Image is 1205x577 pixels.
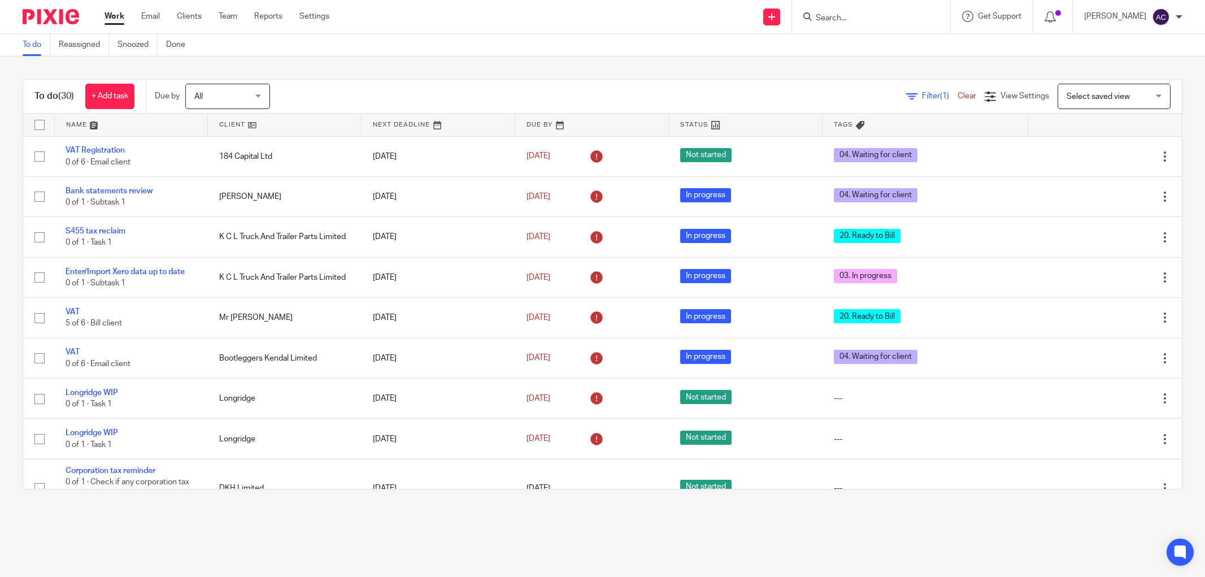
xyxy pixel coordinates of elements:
span: 20. Ready to Bill [834,229,901,243]
a: Reassigned [59,34,109,56]
td: Mr [PERSON_NAME] [208,298,362,338]
td: [DATE] [362,217,515,257]
span: Not started [680,480,732,494]
span: In progress [680,350,731,364]
span: [DATE] [527,394,550,402]
a: Reports [254,11,282,22]
a: Clients [177,11,202,22]
td: K C L Truck And Trailer Parts Limited [208,217,362,257]
span: Filter [922,92,958,100]
span: [DATE] [527,233,550,241]
span: 5 of 6 · Bill client [66,320,122,328]
a: VAT [66,348,80,356]
span: 0 of 1 · Subtask 1 [66,198,125,206]
span: All [194,93,203,101]
a: Clear [958,92,976,100]
td: [DATE] [362,338,515,378]
a: Email [141,11,160,22]
p: Due by [155,90,180,102]
td: [DATE] [362,379,515,419]
a: Done [166,34,194,56]
span: Select saved view [1067,93,1130,101]
td: [DATE] [362,176,515,216]
a: Enter/Import Xero data up to date [66,268,185,276]
img: svg%3E [1152,8,1170,26]
span: 0 of 1 · Task 1 [66,400,112,408]
span: 04. Waiting for client [834,350,917,364]
a: Work [105,11,124,22]
span: Get Support [978,12,1021,20]
a: Longridge WIP [66,389,118,397]
span: 0 of 1 · Subtask 1 [66,279,125,287]
span: In progress [680,309,731,323]
a: Corporation tax reminder [66,467,155,475]
span: 04. Waiting for client [834,148,917,162]
td: [DATE] [362,459,515,517]
td: 184 Capital Ltd [208,136,362,176]
a: VAT Registration [66,146,125,154]
span: Not started [680,148,732,162]
span: 04. Waiting for client [834,188,917,202]
span: 03. In progress [834,269,897,283]
td: [DATE] [362,298,515,338]
span: [DATE] [527,354,550,362]
a: Longridge WIP [66,429,118,437]
td: Longridge [208,419,362,459]
a: + Add task [85,84,134,109]
a: Settings [299,11,329,22]
a: To do [23,34,50,56]
td: [DATE] [362,257,515,297]
span: Not started [680,390,732,404]
span: (1) [940,92,949,100]
span: [DATE] [527,484,550,492]
span: 0 of 1 · Task 1 [66,239,112,247]
a: VAT [66,308,80,316]
td: DKH Limited [208,459,362,517]
span: In progress [680,229,731,243]
span: In progress [680,188,731,202]
span: [DATE] [527,435,550,442]
div: --- [834,483,1017,494]
span: 0 of 6 · Email client [66,158,130,166]
td: [DATE] [362,136,515,176]
span: [DATE] [527,274,550,281]
input: Search [815,14,916,24]
a: S455 tax reclaim [66,227,125,235]
td: [PERSON_NAME] [208,176,362,216]
span: In progress [680,269,731,283]
span: Not started [680,431,732,445]
span: Tags [834,122,853,128]
td: K C L Truck And Trailer Parts Limited [208,257,362,297]
a: Snoozed [118,34,158,56]
span: 20. Ready to Bill [834,309,901,323]
td: Longridge [208,379,362,419]
span: 0 of 1 · Check if any corporation tax is due and remind client to make payment [66,478,189,509]
span: [DATE] [527,153,550,160]
td: [DATE] [362,419,515,459]
img: Pixie [23,9,79,24]
span: [DATE] [527,193,550,201]
span: 0 of 6 · Email client [66,360,130,368]
div: --- [834,393,1017,404]
a: Bank statements review [66,187,153,195]
a: Team [219,11,237,22]
span: 0 of 1 · Task 1 [66,441,112,449]
p: [PERSON_NAME] [1084,11,1146,22]
span: View Settings [1000,92,1049,100]
span: (30) [58,92,74,101]
div: --- [834,433,1017,445]
span: [DATE] [527,314,550,322]
td: Bootleggers Kendal Limited [208,338,362,378]
h1: To do [34,90,74,102]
